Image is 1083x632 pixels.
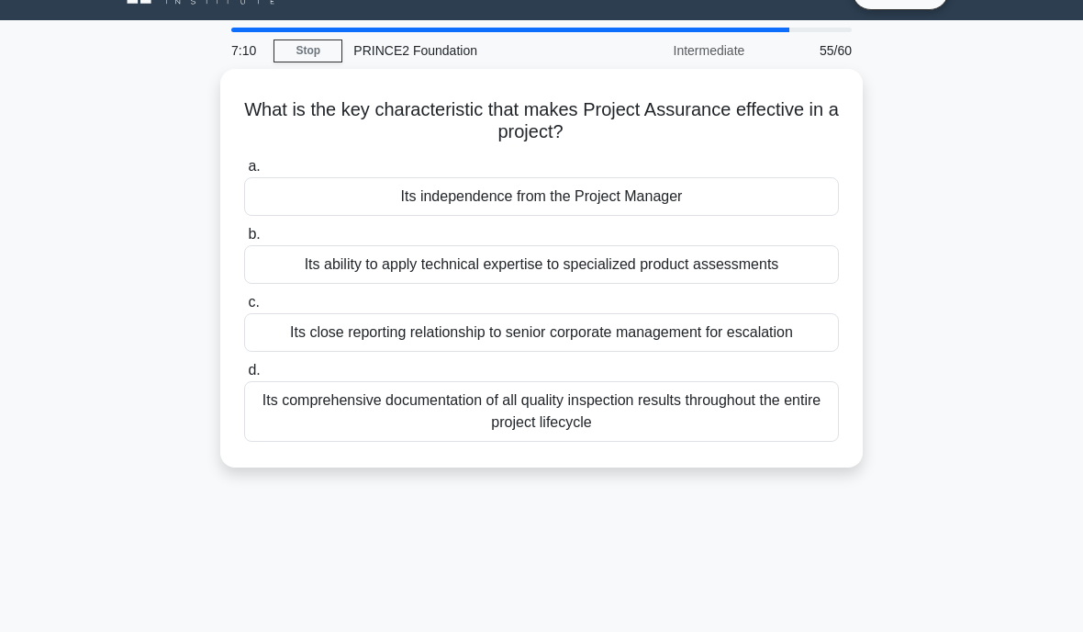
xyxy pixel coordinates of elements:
[244,245,839,284] div: Its ability to apply technical expertise to specialized product assessments
[248,362,260,378] span: d.
[248,294,259,310] span: c.
[342,32,595,69] div: PRINCE2 Foundation
[244,177,839,216] div: Its independence from the Project Manager
[244,381,839,442] div: Its comprehensive documentation of all quality inspection results throughout the entire project l...
[248,158,260,174] span: a.
[274,39,342,62] a: Stop
[244,313,839,352] div: Its close reporting relationship to senior corporate management for escalation
[220,32,274,69] div: 7:10
[595,32,755,69] div: Intermediate
[248,226,260,242] span: b.
[242,98,841,144] h5: What is the key characteristic that makes Project Assurance effective in a project?
[755,32,863,69] div: 55/60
